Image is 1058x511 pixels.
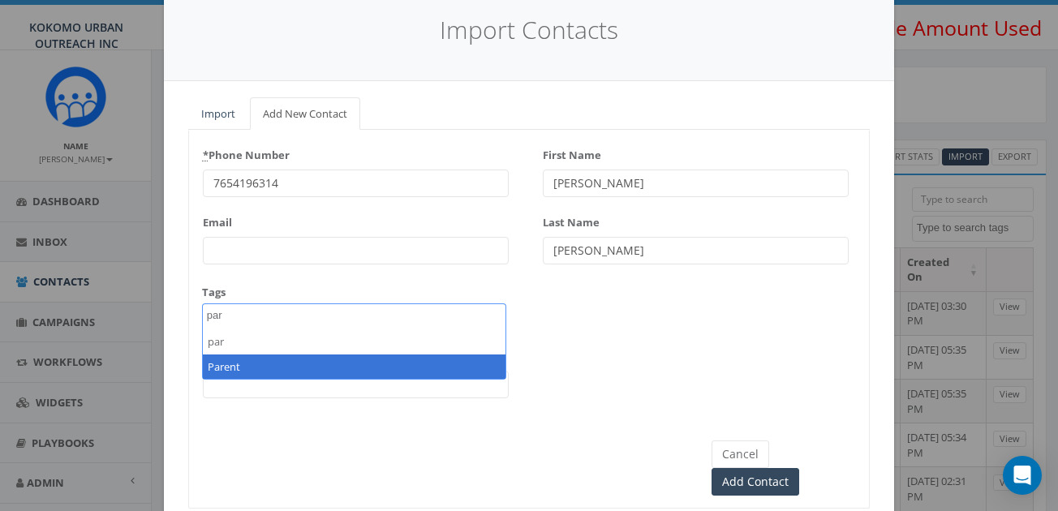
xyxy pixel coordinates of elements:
[712,468,799,496] input: Add Contact
[188,97,248,131] a: Import
[203,148,209,162] abbr: required
[543,209,600,230] label: Last Name
[712,440,769,468] button: Cancel
[203,237,509,264] input: Enter a valid email address (e.g., example@domain.com)
[1003,456,1042,495] div: Open Intercom Messenger
[203,142,290,163] label: Phone Number
[203,329,505,354] li: par
[188,13,870,48] h4: Import Contacts
[203,354,505,380] li: Parent
[203,170,509,197] input: +1 214-248-4342
[207,308,239,323] textarea: Search
[543,142,601,163] label: First Name
[250,97,360,131] a: Add New Contact
[202,285,226,300] label: Tags
[203,209,232,230] label: Email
